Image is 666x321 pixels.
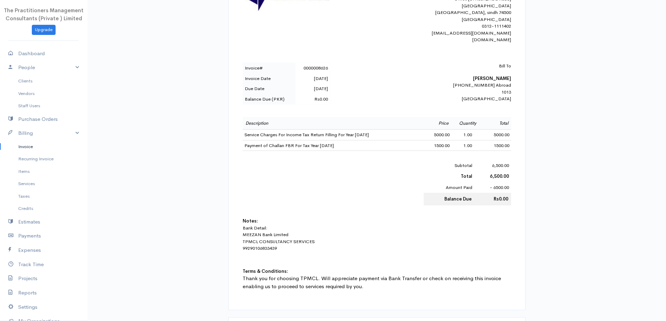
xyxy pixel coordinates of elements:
div: [PHONE_NUMBER] Abroad 1013 [GEOGRAPHIC_DATA] [389,63,511,102]
b: [PERSON_NAME] [473,75,511,81]
b: Terms & Conditions: [243,268,288,274]
td: Rs0.00 [474,193,511,205]
td: 5000.00 [424,130,451,140]
td: 1.00 [451,140,484,151]
a: Upgrade [32,25,56,35]
td: [DATE] [295,83,330,94]
td: 5000.00 [484,130,511,140]
td: 0000008626 [295,63,330,73]
td: Total [484,117,511,130]
td: - 6500.00 [474,182,511,193]
td: Invoice# [243,63,295,73]
td: Amount Paid [424,182,475,193]
td: 6,500.00 [474,160,511,171]
td: Balance Due [424,193,475,205]
td: 1.00 [451,130,484,140]
b: Total [461,173,472,179]
td: Description [243,117,424,130]
b: Notes: [243,218,258,224]
td: Price [424,117,451,130]
b: 6,500.00 [490,173,509,179]
td: 1500.00 [484,140,511,151]
td: 1500.00 [424,140,451,151]
td: Subtotal [424,160,475,171]
td: Balance Due (PKR) [243,94,295,104]
td: Due Date [243,83,295,94]
td: Quantity [451,117,484,130]
span: The Practitioners Management Consultants (Private ) Limited [4,7,84,22]
span: Thank you for choosing TPMCL. Will appreciate payment via Bank Transfer or check on receiving thi... [243,275,501,290]
td: Invoice Date [243,73,295,84]
td: Service Charges For Income Tax Return Filling For Year [DATE] [243,130,424,140]
p: Bank Detail: MEEZAN Bank Limited TPMCL CONSULTANCY SERVICES 99290106833439 [243,225,511,252]
td: [DATE] [295,73,330,84]
td: Payment of Challan FBR For Tax Year [DATE] [243,140,424,151]
td: Rs0.00 [295,94,330,104]
p: Bill To [389,63,511,70]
